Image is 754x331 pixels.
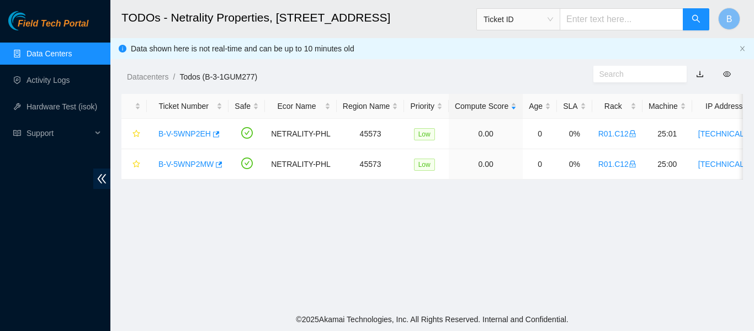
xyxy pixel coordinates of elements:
[26,122,92,144] span: Support
[692,14,700,25] span: search
[414,159,435,171] span: Low
[523,149,557,180] td: 0
[560,8,683,30] input: Enter text here...
[599,68,672,80] input: Search
[337,149,405,180] td: 45573
[132,160,140,169] span: star
[18,19,88,29] span: Field Tech Portal
[688,65,712,83] button: download
[643,119,692,149] td: 25:01
[93,169,110,189] span: double-left
[629,130,636,138] span: lock
[739,45,746,52] button: close
[8,11,56,30] img: Akamai Technologies
[127,72,168,81] a: Datacenters
[696,70,704,78] a: download
[26,49,72,58] a: Data Centers
[158,160,214,169] a: B-V-5WNP2MW
[265,149,337,180] td: NETRALITY-PHL
[643,149,692,180] td: 25:00
[158,129,211,138] a: B-V-5WNP2EH
[484,11,553,28] span: Ticket ID
[449,149,523,180] td: 0.00
[683,8,709,30] button: search
[128,155,141,173] button: star
[337,119,405,149] td: 45573
[598,160,636,169] a: R01.C12lock
[26,102,97,111] a: Hardware Test (isok)
[557,149,592,180] td: 0%
[13,129,21,137] span: read
[110,308,754,331] footer: © 2025 Akamai Technologies, Inc. All Rights Reserved. Internal and Confidential.
[414,128,435,140] span: Low
[26,76,70,85] a: Activity Logs
[265,119,337,149] td: NETRALITY-PHL
[557,119,592,149] td: 0%
[449,119,523,149] td: 0.00
[128,125,141,143] button: star
[718,8,740,30] button: B
[179,72,257,81] a: Todos (B-3-1GUM277)
[598,129,636,138] a: R01.C12lock
[132,130,140,139] span: star
[726,12,732,26] span: B
[173,72,175,81] span: /
[523,119,557,149] td: 0
[241,157,253,169] span: check-circle
[629,160,636,168] span: lock
[8,20,88,34] a: Akamai TechnologiesField Tech Portal
[723,70,731,78] span: eye
[241,127,253,139] span: check-circle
